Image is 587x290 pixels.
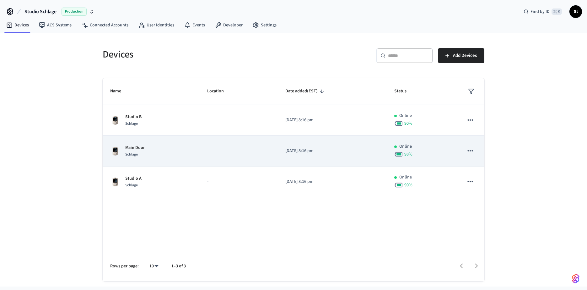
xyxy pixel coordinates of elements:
[399,174,412,181] p: Online
[125,175,142,182] p: Studio A
[404,120,412,127] span: 90 %
[572,274,579,284] img: SeamLogoGradient.69752ec5.svg
[179,19,210,31] a: Events
[110,263,139,270] p: Rows per page:
[207,117,270,123] p: -
[569,5,582,18] button: St
[438,48,484,63] button: Add Devices
[34,19,77,31] a: ACS Systems
[404,182,412,188] span: 90 %
[285,86,326,96] span: Date added(EST)
[125,121,138,126] span: Schlage
[285,178,379,185] p: [DATE] 8:16 pm
[133,19,179,31] a: User Identities
[62,8,87,16] span: Production
[146,262,161,271] div: 10
[399,112,412,119] p: Online
[552,8,562,15] span: ⌘ K
[404,151,412,157] span: 98 %
[77,19,133,31] a: Connected Accounts
[125,114,142,120] p: Studio B
[207,148,270,154] p: -
[125,145,145,151] p: Main Door
[103,48,290,61] h5: Devices
[285,117,379,123] p: [DATE] 8:16 pm
[570,6,581,17] span: St
[125,183,138,188] span: Schlage
[530,8,550,15] span: Find by ID
[103,78,484,197] table: sticky table
[285,148,379,154] p: [DATE] 8:16 pm
[125,152,138,157] span: Schlage
[24,8,57,15] span: Studio Schlage
[399,143,412,150] p: Online
[248,19,282,31] a: Settings
[110,146,120,156] img: Schlage Sense Smart Deadbolt with Camelot Trim, Front
[453,52,477,60] span: Add Devices
[110,115,120,125] img: Schlage Sense Smart Deadbolt with Camelot Trim, Front
[1,19,34,31] a: Devices
[207,178,270,185] p: -
[110,86,129,96] span: Name
[110,177,120,187] img: Schlage Sense Smart Deadbolt with Camelot Trim, Front
[519,6,567,17] div: Find by ID⌘ K
[394,86,415,96] span: Status
[207,86,232,96] span: Location
[210,19,248,31] a: Developer
[171,263,186,270] p: 1–3 of 3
